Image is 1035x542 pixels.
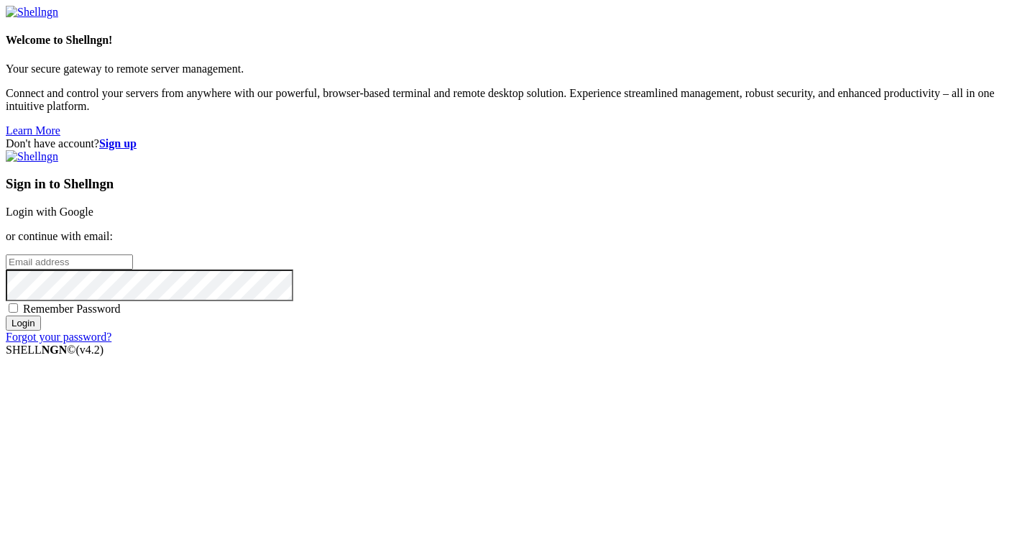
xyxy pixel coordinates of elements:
input: Email address [6,254,133,270]
span: 4.2.0 [76,344,104,356]
h3: Sign in to Shellngn [6,176,1029,192]
img: Shellngn [6,150,58,163]
a: Forgot your password? [6,331,111,343]
span: Remember Password [23,303,121,315]
p: or continue with email: [6,230,1029,243]
div: Don't have account? [6,137,1029,150]
p: Your secure gateway to remote server management. [6,63,1029,75]
a: Learn More [6,124,60,137]
b: NGN [42,344,68,356]
span: SHELL © [6,344,103,356]
p: Connect and control your servers from anywhere with our powerful, browser-based terminal and remo... [6,87,1029,113]
input: Remember Password [9,303,18,313]
a: Login with Google [6,206,93,218]
h4: Welcome to Shellngn! [6,34,1029,47]
input: Login [6,316,41,331]
img: Shellngn [6,6,58,19]
a: Sign up [99,137,137,150]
